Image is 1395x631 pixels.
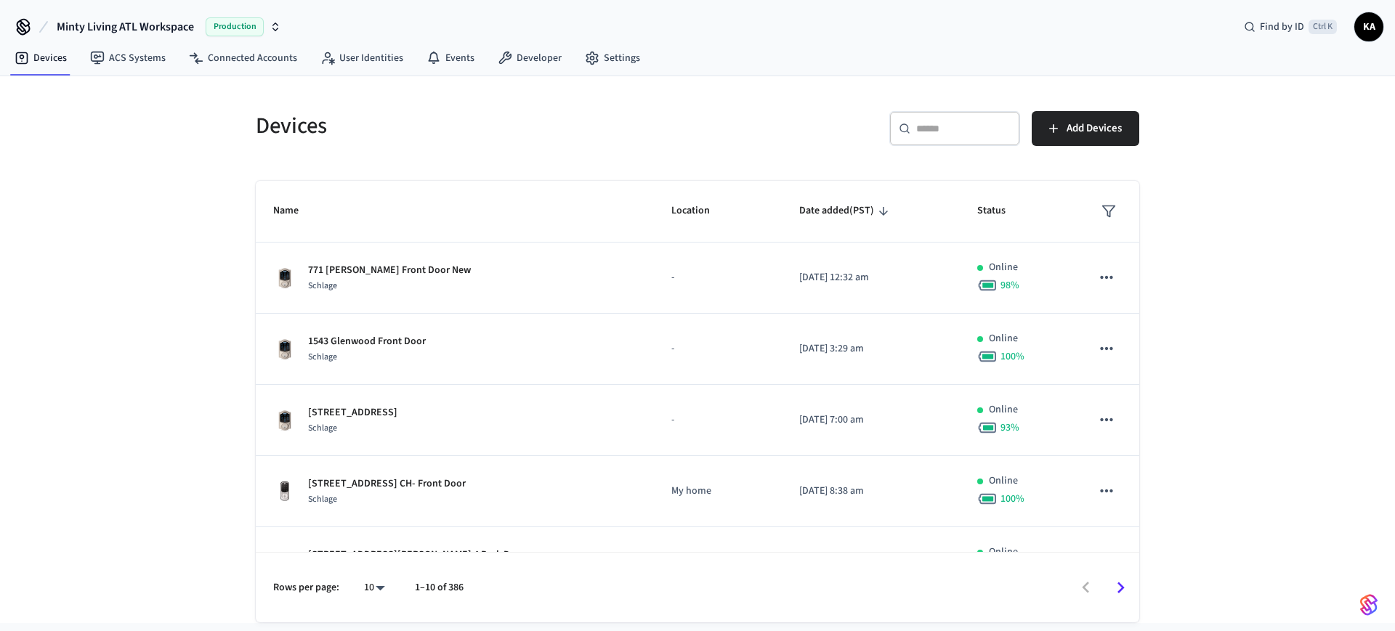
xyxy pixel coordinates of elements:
[1104,571,1138,605] button: Go to next page
[308,351,337,363] span: Schlage
[799,341,942,357] p: [DATE] 3:29 am
[308,476,466,492] p: [STREET_ADDRESS] CH- Front Door
[308,405,397,420] p: [STREET_ADDRESS]
[989,473,1018,489] p: Online
[989,545,1018,560] p: Online
[256,111,689,141] h5: Devices
[78,45,177,71] a: ACS Systems
[1000,349,1024,364] span: 100 %
[3,45,78,71] a: Devices
[671,412,764,428] p: -
[273,580,339,595] p: Rows per page:
[1354,12,1383,41] button: KA
[177,45,309,71] a: Connected Accounts
[799,484,942,499] p: [DATE] 8:38 am
[273,266,296,290] img: Schlage Sense Smart Deadbolt with Camelot Trim, Front
[1067,119,1122,138] span: Add Devices
[57,18,194,36] span: Minty Living ATL Workspace
[1000,278,1019,293] span: 98 %
[1032,111,1139,146] button: Add Devices
[1232,14,1348,40] div: Find by IDCtrl K
[308,493,337,505] span: Schlage
[415,45,486,71] a: Events
[671,341,764,357] p: -
[357,577,392,598] div: 10
[671,200,729,222] span: Location
[308,547,525,563] p: [STREET_ADDRESS][PERSON_NAME] 4 Back Door
[1260,20,1304,34] span: Find by ID
[799,200,893,222] span: Date added(PST)
[671,270,764,285] p: -
[309,45,415,71] a: User Identities
[989,402,1018,418] p: Online
[1000,492,1024,506] span: 100 %
[1360,593,1378,616] img: SeamLogoGradient.69752ec5.svg
[308,263,471,278] p: 771 [PERSON_NAME] Front Door New
[1309,20,1337,34] span: Ctrl K
[573,45,652,71] a: Settings
[206,17,264,36] span: Production
[486,45,573,71] a: Developer
[273,200,318,222] span: Name
[308,280,337,292] span: Schlage
[415,580,464,595] p: 1–10 of 386
[989,260,1018,275] p: Online
[273,409,296,432] img: Schlage Sense Smart Deadbolt with Camelot Trim, Front
[671,484,764,499] p: My home
[799,412,942,428] p: [DATE] 7:00 am
[308,422,337,434] span: Schlage
[1000,420,1019,435] span: 93 %
[273,480,296,503] img: Yale Assure Touchscreen Wifi Smart Lock, Satin Nickel, Front
[273,551,296,574] img: Yale Assure Touchscreen Wifi Smart Lock, Satin Nickel, Front
[799,270,942,285] p: [DATE] 12:32 am
[1356,14,1382,40] span: KA
[273,338,296,361] img: Schlage Sense Smart Deadbolt with Camelot Trim, Front
[308,334,426,349] p: 1543 Glenwood Front Door
[989,331,1018,346] p: Online
[977,200,1024,222] span: Status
